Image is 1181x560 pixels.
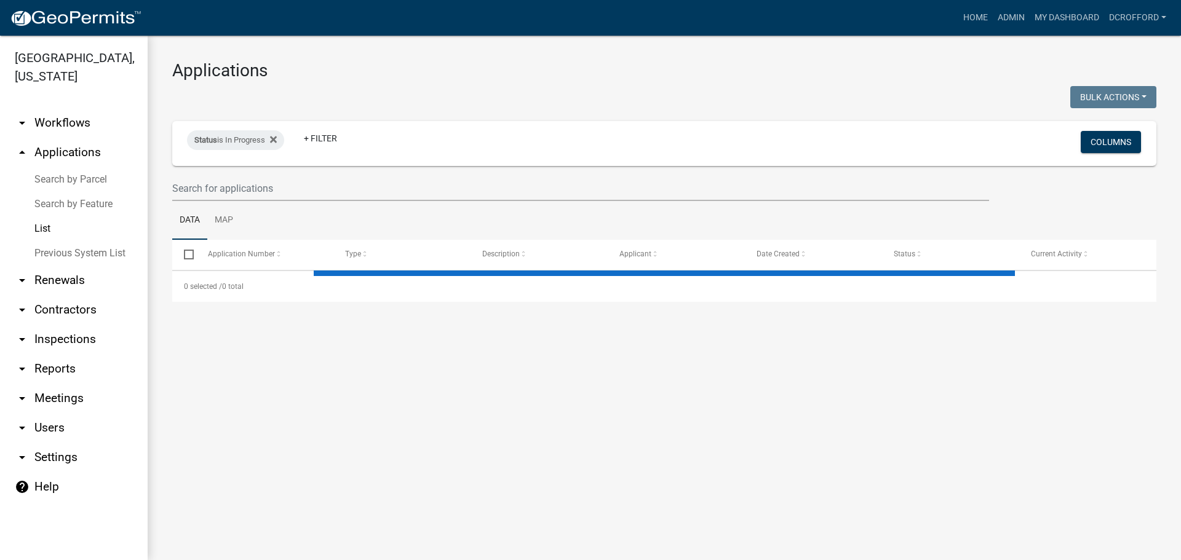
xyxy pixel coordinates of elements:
i: arrow_drop_down [15,273,30,288]
datatable-header-cell: Status [882,240,1019,269]
datatable-header-cell: Type [333,240,470,269]
span: Status [194,135,217,144]
input: Search for applications [172,176,989,201]
datatable-header-cell: Applicant [608,240,745,269]
i: arrow_drop_down [15,420,30,435]
datatable-header-cell: Select [172,240,196,269]
span: Application Number [208,250,275,258]
a: Data [172,201,207,240]
datatable-header-cell: Current Activity [1019,240,1156,269]
a: + Filter [294,127,347,149]
span: Date Created [757,250,800,258]
span: Applicant [619,250,651,258]
div: 0 total [172,271,1156,302]
span: Current Activity [1031,250,1082,258]
i: arrow_drop_down [15,391,30,406]
i: arrow_drop_down [15,302,30,317]
h3: Applications [172,60,1156,81]
a: Admin [993,6,1030,30]
button: Columns [1081,131,1141,153]
a: Home [958,6,993,30]
a: dcrofford [1104,6,1171,30]
i: arrow_drop_down [15,361,30,376]
div: is In Progress [187,130,284,150]
i: help [15,479,30,494]
span: Description [482,250,520,258]
button: Bulk Actions [1070,86,1156,108]
datatable-header-cell: Description [471,240,608,269]
i: arrow_drop_down [15,450,30,465]
a: Map [207,201,241,240]
span: Type [345,250,361,258]
span: 0 selected / [184,282,222,291]
datatable-header-cell: Application Number [196,240,333,269]
i: arrow_drop_down [15,116,30,130]
a: My Dashboard [1030,6,1104,30]
i: arrow_drop_up [15,145,30,160]
datatable-header-cell: Date Created [745,240,882,269]
i: arrow_drop_down [15,332,30,347]
span: Status [894,250,915,258]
